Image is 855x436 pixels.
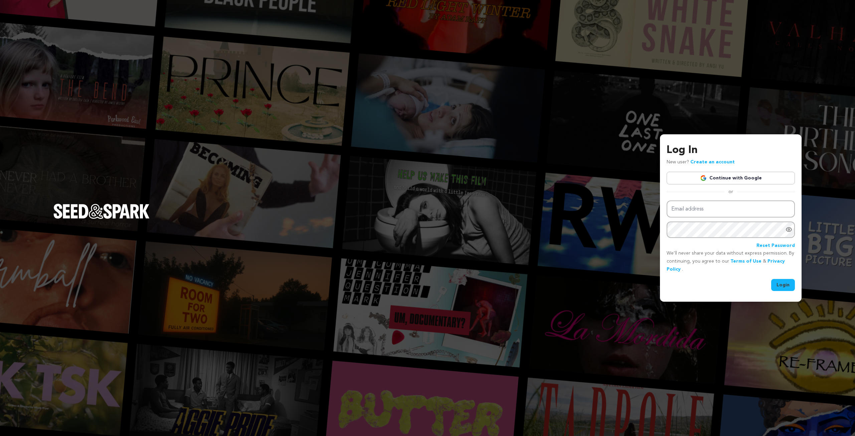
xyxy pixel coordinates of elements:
a: Privacy Policy [667,259,785,272]
img: Google logo [700,175,707,181]
p: We’ll never share your data without express permission. By continuing, you agree to our & . [667,250,795,273]
button: Login [771,279,795,291]
a: Seed&Spark Homepage [53,204,150,232]
img: Seed&Spark Logo [53,204,150,219]
span: or [724,188,737,195]
p: New user? [667,158,735,166]
a: Reset Password [756,242,795,250]
a: Show password as plain text. Warning: this will display your password on the screen. [786,226,792,233]
a: Continue with Google [667,172,795,184]
h3: Log In [667,142,795,158]
a: Terms of Use [730,259,761,264]
a: Create an account [690,160,735,164]
input: Email address [667,200,795,217]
